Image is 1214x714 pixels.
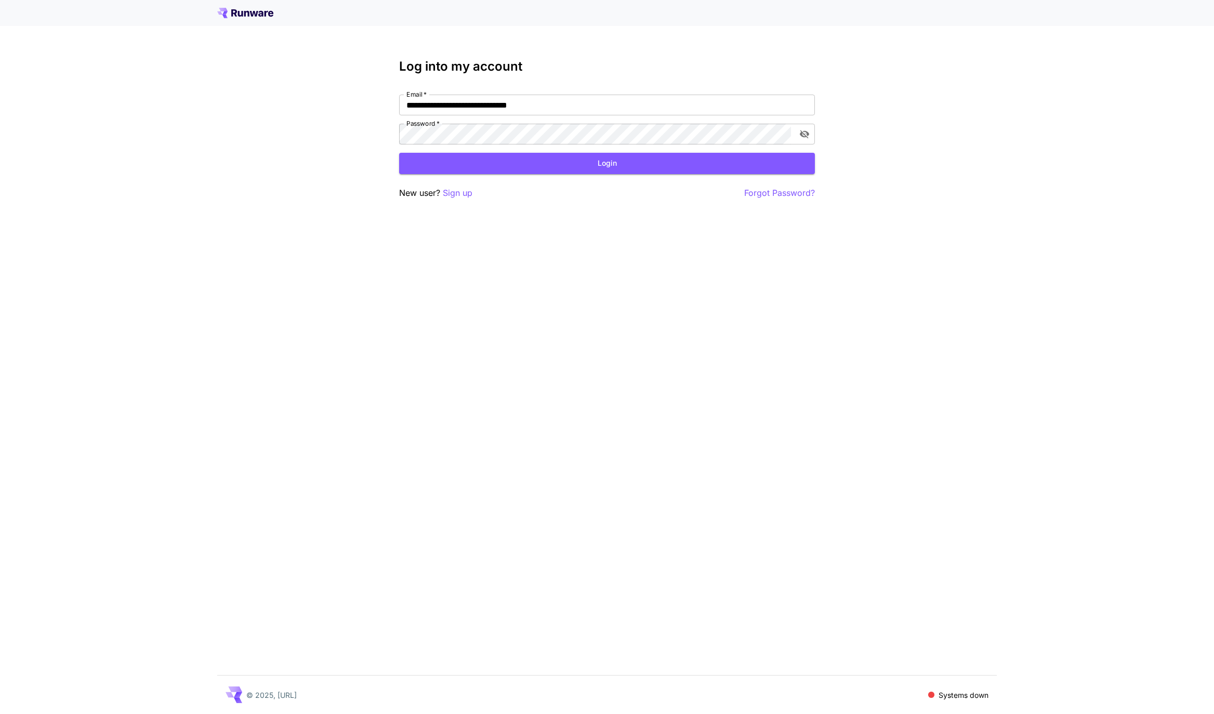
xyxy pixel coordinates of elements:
[406,90,427,99] label: Email
[443,187,472,200] button: Sign up
[399,153,815,174] button: Login
[246,690,297,700] p: © 2025, [URL]
[744,187,815,200] button: Forgot Password?
[406,119,440,128] label: Password
[795,125,814,143] button: toggle password visibility
[939,690,988,700] p: Systems down
[399,187,472,200] p: New user?
[399,59,815,74] h3: Log into my account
